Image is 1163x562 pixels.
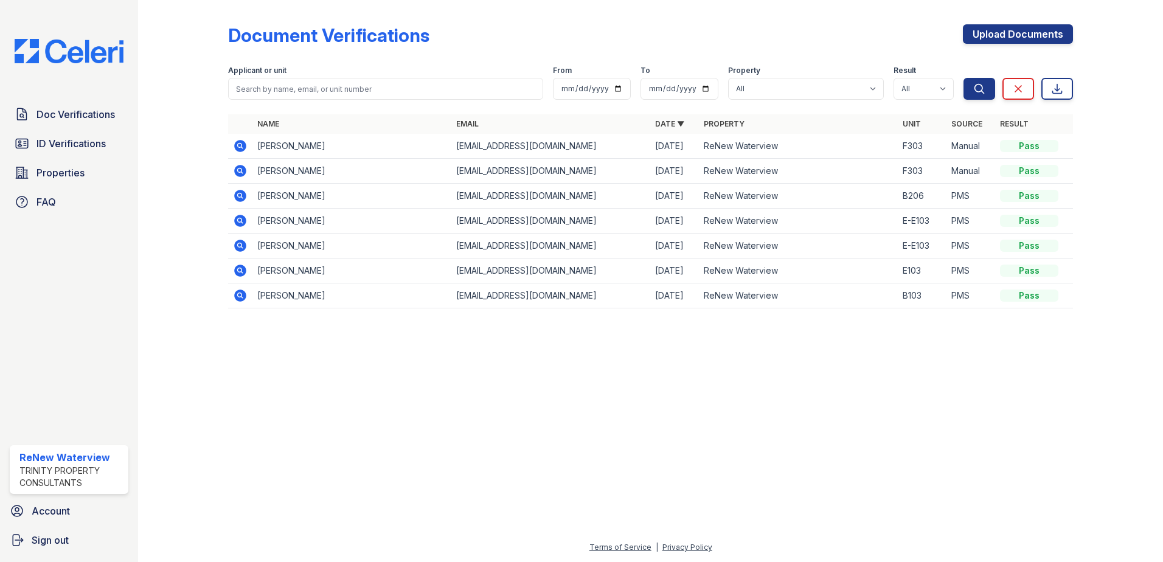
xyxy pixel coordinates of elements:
[1000,265,1058,277] div: Pass
[898,234,946,258] td: E-E103
[19,465,123,489] div: Trinity Property Consultants
[662,543,712,552] a: Privacy Policy
[10,190,128,214] a: FAQ
[451,209,650,234] td: [EMAIL_ADDRESS][DOMAIN_NAME]
[946,283,995,308] td: PMS
[903,119,921,128] a: Unit
[10,102,128,127] a: Doc Verifications
[451,134,650,159] td: [EMAIL_ADDRESS][DOMAIN_NAME]
[451,258,650,283] td: [EMAIL_ADDRESS][DOMAIN_NAME]
[10,161,128,185] a: Properties
[699,209,898,234] td: ReNew Waterview
[1000,165,1058,177] div: Pass
[963,24,1073,44] a: Upload Documents
[228,78,543,100] input: Search by name, email, or unit number
[699,184,898,209] td: ReNew Waterview
[451,159,650,184] td: [EMAIL_ADDRESS][DOMAIN_NAME]
[252,159,451,184] td: [PERSON_NAME]
[699,234,898,258] td: ReNew Waterview
[894,66,916,75] label: Result
[699,159,898,184] td: ReNew Waterview
[5,528,133,552] a: Sign out
[1000,119,1029,128] a: Result
[641,66,650,75] label: To
[946,159,995,184] td: Manual
[36,165,85,180] span: Properties
[946,209,995,234] td: PMS
[456,119,479,128] a: Email
[898,258,946,283] td: E103
[656,543,658,552] div: |
[252,134,451,159] td: [PERSON_NAME]
[1000,290,1058,302] div: Pass
[228,24,429,46] div: Document Verifications
[451,184,650,209] td: [EMAIL_ADDRESS][DOMAIN_NAME]
[36,136,106,151] span: ID Verifications
[589,543,651,552] a: Terms of Service
[1000,215,1058,227] div: Pass
[252,209,451,234] td: [PERSON_NAME]
[699,134,898,159] td: ReNew Waterview
[1000,190,1058,202] div: Pass
[19,450,123,465] div: ReNew Waterview
[650,258,699,283] td: [DATE]
[257,119,279,128] a: Name
[946,134,995,159] td: Manual
[898,283,946,308] td: B103
[1000,140,1058,152] div: Pass
[252,283,451,308] td: [PERSON_NAME]
[252,184,451,209] td: [PERSON_NAME]
[650,209,699,234] td: [DATE]
[5,39,133,63] img: CE_Logo_Blue-a8612792a0a2168367f1c8372b55b34899dd931a85d93a1a3d3e32e68fde9ad4.png
[898,159,946,184] td: F303
[252,234,451,258] td: [PERSON_NAME]
[704,119,745,128] a: Property
[10,131,128,156] a: ID Verifications
[650,134,699,159] td: [DATE]
[655,119,684,128] a: Date ▼
[650,159,699,184] td: [DATE]
[898,184,946,209] td: B206
[699,283,898,308] td: ReNew Waterview
[728,66,760,75] label: Property
[699,258,898,283] td: ReNew Waterview
[36,107,115,122] span: Doc Verifications
[951,119,982,128] a: Source
[898,209,946,234] td: E-E103
[946,184,995,209] td: PMS
[898,134,946,159] td: F303
[228,66,286,75] label: Applicant or unit
[650,283,699,308] td: [DATE]
[553,66,572,75] label: From
[1000,240,1058,252] div: Pass
[946,234,995,258] td: PMS
[36,195,56,209] span: FAQ
[650,234,699,258] td: [DATE]
[252,258,451,283] td: [PERSON_NAME]
[32,504,70,518] span: Account
[5,499,133,523] a: Account
[32,533,69,547] span: Sign out
[946,258,995,283] td: PMS
[451,234,650,258] td: [EMAIL_ADDRESS][DOMAIN_NAME]
[451,283,650,308] td: [EMAIL_ADDRESS][DOMAIN_NAME]
[650,184,699,209] td: [DATE]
